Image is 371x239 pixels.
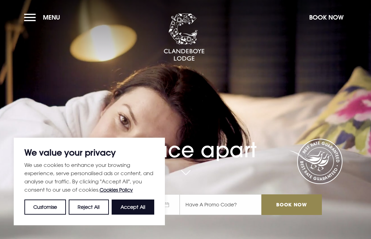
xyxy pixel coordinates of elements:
button: Reject All [69,200,109,215]
p: We use cookies to enhance your browsing experience, serve personalised ads or content, and analys... [24,161,154,194]
div: We value your privacy [14,138,165,225]
span: Menu [43,13,60,21]
button: Accept All [112,200,154,215]
button: Menu [24,10,64,25]
button: Book Now [306,10,347,25]
a: Cookies Policy [100,187,133,193]
h1: A place apart [49,123,322,162]
img: Clandeboye Lodge [164,13,205,61]
input: Have A Promo Code? [180,194,261,215]
button: Customise [24,200,66,215]
p: We value your privacy [24,148,154,157]
input: Book Now [261,194,322,215]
